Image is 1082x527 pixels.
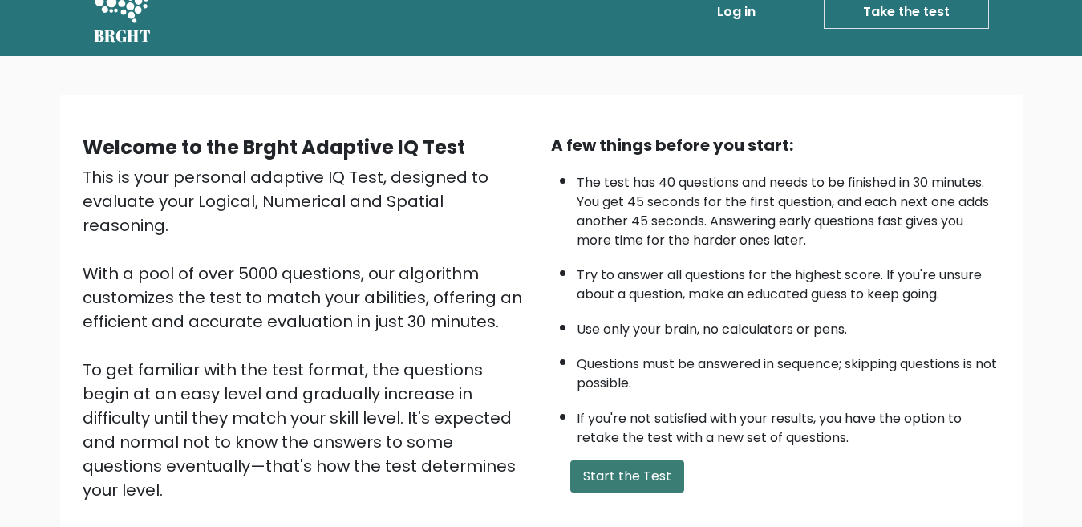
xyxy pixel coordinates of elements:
[83,134,465,160] b: Welcome to the Brght Adaptive IQ Test
[577,165,1000,250] li: The test has 40 questions and needs to be finished in 30 minutes. You get 45 seconds for the firs...
[577,257,1000,304] li: Try to answer all questions for the highest score. If you're unsure about a question, make an edu...
[577,401,1000,448] li: If you're not satisfied with your results, you have the option to retake the test with a new set ...
[551,133,1000,157] div: A few things before you start:
[577,312,1000,339] li: Use only your brain, no calculators or pens.
[570,460,684,493] button: Start the Test
[94,26,152,46] h5: BRGHT
[577,347,1000,393] li: Questions must be answered in sequence; skipping questions is not possible.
